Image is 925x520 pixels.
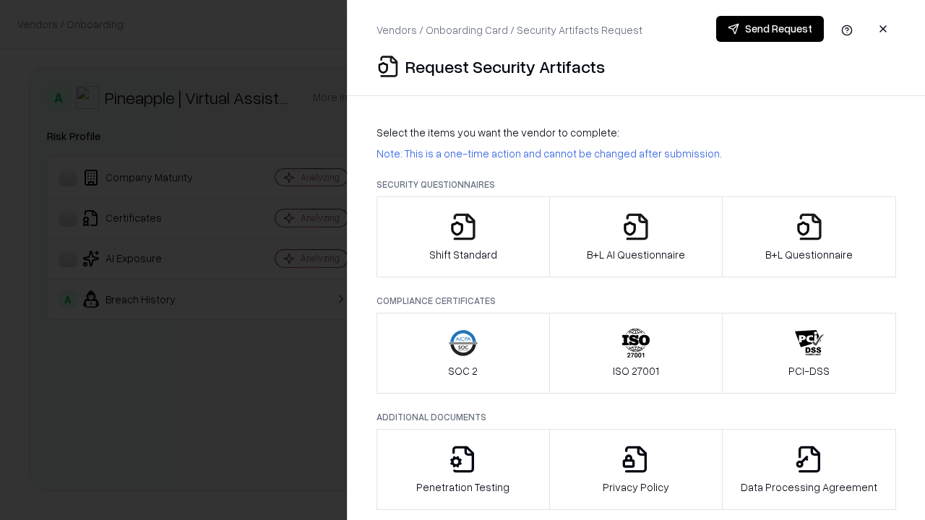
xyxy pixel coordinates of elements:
p: ISO 27001 [613,363,659,378]
button: Penetration Testing [377,429,550,510]
button: B+L AI Questionnaire [549,196,723,277]
button: Send Request [716,16,824,42]
button: Shift Standard [377,196,550,277]
p: Compliance Certificates [377,295,896,307]
p: Privacy Policy [603,480,669,495]
p: Penetration Testing [416,480,509,495]
button: Privacy Policy [549,429,723,510]
button: Data Processing Agreement [722,429,896,510]
p: PCI-DSS [788,363,830,378]
p: Note: This is a one-time action and cannot be changed after submission. [377,146,896,161]
p: Vendors / Onboarding Card / Security Artifacts Request [377,22,642,38]
p: Security Questionnaires [377,178,896,191]
p: B+L Questionnaire [765,247,853,262]
p: B+L AI Questionnaire [587,247,685,262]
p: Request Security Artifacts [405,55,605,78]
p: Select the items you want the vendor to complete: [377,125,896,140]
button: PCI-DSS [722,313,896,394]
button: B+L Questionnaire [722,196,896,277]
p: SOC 2 [448,363,478,378]
p: Additional Documents [377,411,896,423]
button: SOC 2 [377,313,550,394]
p: Data Processing Agreement [741,480,877,495]
p: Shift Standard [429,247,497,262]
button: ISO 27001 [549,313,723,394]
